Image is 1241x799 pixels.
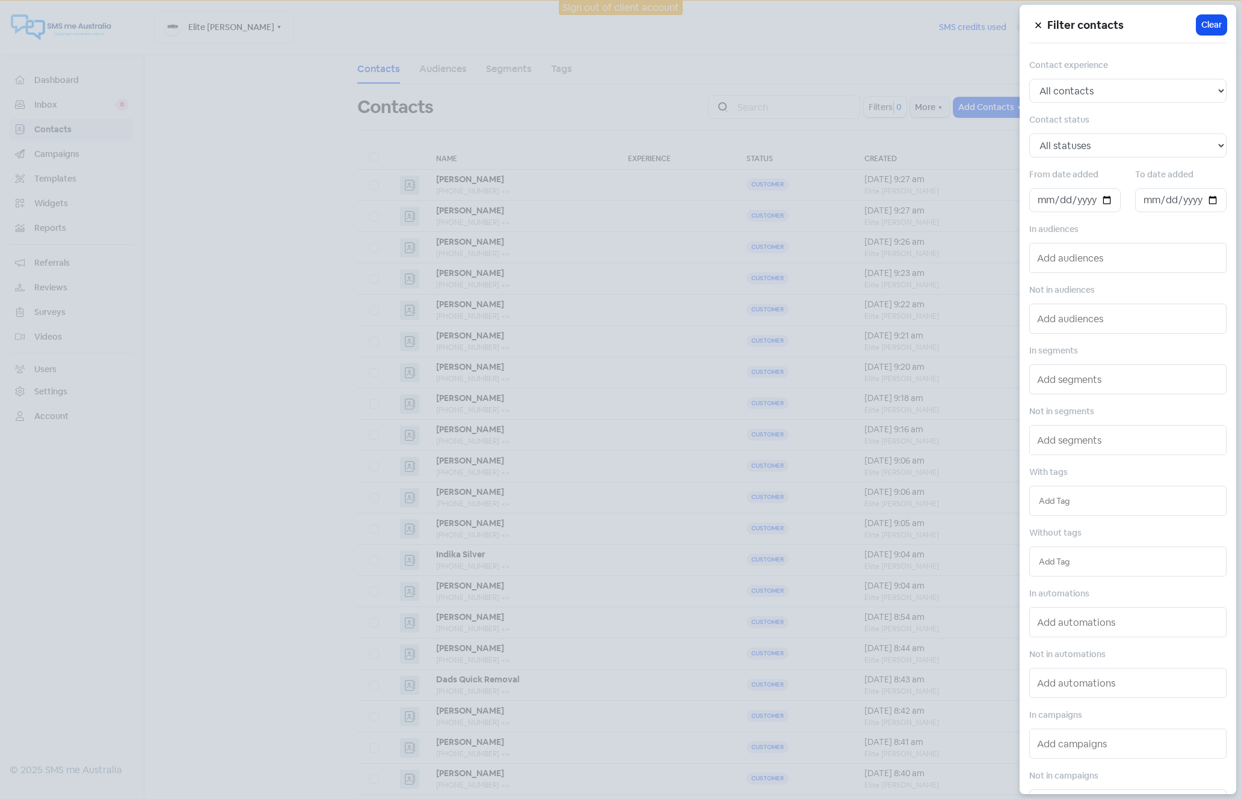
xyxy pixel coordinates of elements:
label: Not in campaigns [1029,770,1098,782]
input: Add segments [1037,430,1221,450]
input: Add automations [1037,613,1221,632]
input: Add audiences [1037,309,1221,328]
input: Add segments [1037,370,1221,389]
label: In audiences [1029,223,1079,236]
label: From date added [1029,168,1098,181]
label: To date added [1135,168,1193,181]
label: Not in segments [1029,405,1094,418]
input: Add campaigns [1037,734,1221,753]
input: Add Tag [1039,494,1217,507]
label: In automations [1029,587,1089,600]
label: With tags [1029,466,1068,479]
label: Contact experience [1029,59,1108,72]
h5: Filter contacts [1047,16,1196,34]
input: Add automations [1037,673,1221,693]
label: Contact status [1029,114,1089,126]
label: Not in audiences [1029,284,1095,296]
label: Without tags [1029,527,1082,539]
span: Clear [1201,19,1222,31]
input: Add Tag [1039,555,1217,568]
button: Clear [1196,15,1227,35]
label: In segments [1029,344,1078,357]
label: Not in automations [1029,648,1106,661]
label: In campaigns [1029,709,1082,721]
input: Add audiences [1037,248,1221,268]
